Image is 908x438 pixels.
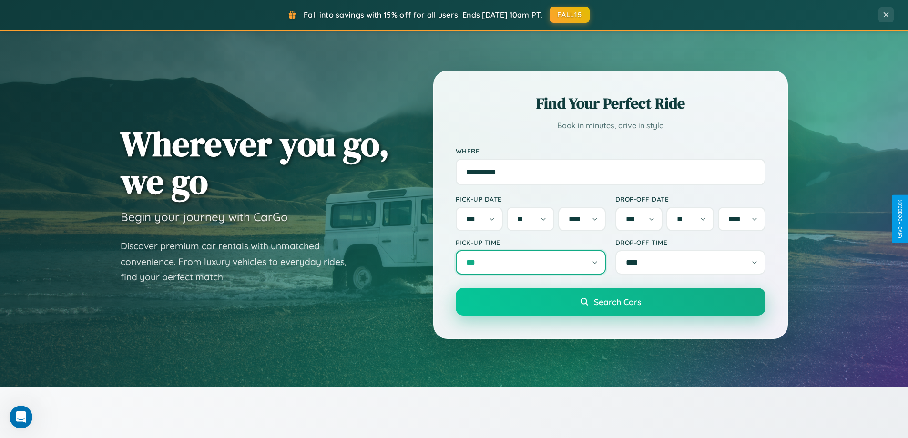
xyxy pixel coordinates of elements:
label: Drop-off Date [615,195,765,203]
label: Where [456,147,765,155]
span: Search Cars [594,296,641,307]
h1: Wherever you go, we go [121,125,389,200]
span: Fall into savings with 15% off for all users! Ends [DATE] 10am PT. [304,10,542,20]
p: Discover premium car rentals with unmatched convenience. From luxury vehicles to everyday rides, ... [121,238,359,285]
label: Drop-off Time [615,238,765,246]
p: Book in minutes, drive in style [456,119,765,132]
iframe: Intercom live chat [10,406,32,428]
label: Pick-up Date [456,195,606,203]
label: Pick-up Time [456,238,606,246]
button: Search Cars [456,288,765,316]
button: FALL15 [550,7,590,23]
h2: Find Your Perfect Ride [456,93,765,114]
div: Give Feedback [897,200,903,238]
h3: Begin your journey with CarGo [121,210,288,224]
